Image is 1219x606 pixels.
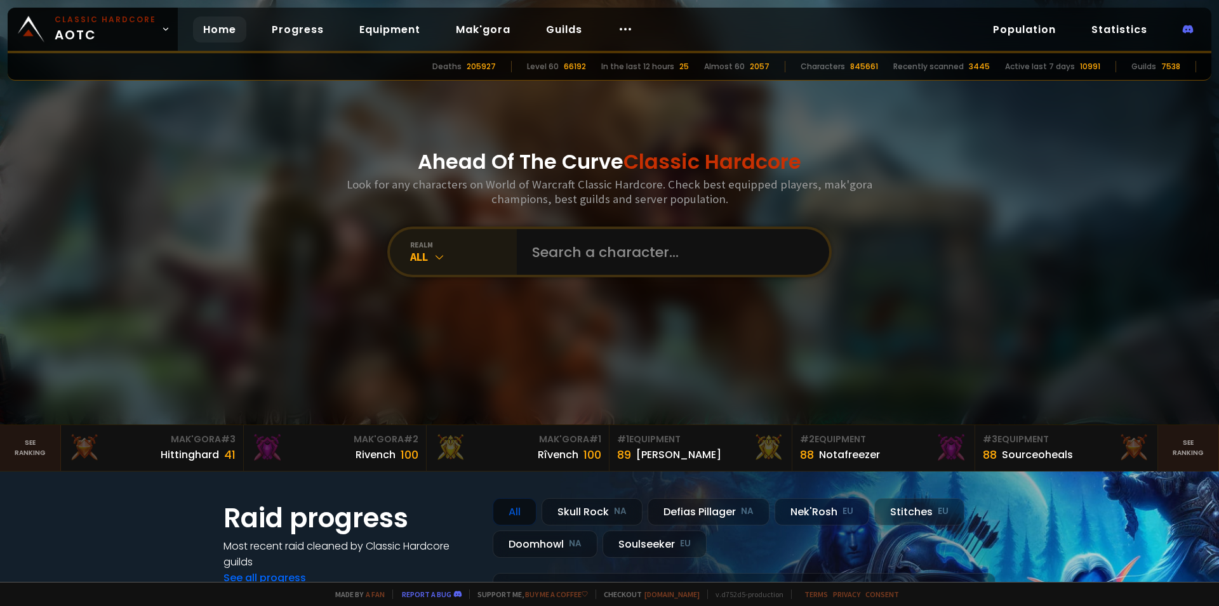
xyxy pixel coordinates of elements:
[800,446,814,463] div: 88
[432,61,462,72] div: Deaths
[750,61,769,72] div: 2057
[61,425,244,471] a: Mak'Gora#3Hittinghard41
[800,433,815,445] span: # 2
[469,590,588,599] span: Support me,
[366,590,385,599] a: a fan
[679,61,689,72] div: 25
[741,505,754,518] small: NA
[893,61,964,72] div: Recently scanned
[402,590,451,599] a: Report a bug
[865,590,899,599] a: Consent
[564,61,586,72] div: 66192
[614,505,627,518] small: NA
[850,61,878,72] div: 845661
[493,498,536,525] div: All
[804,590,828,599] a: Terms
[446,16,521,43] a: Mak'gora
[401,446,418,463] div: 100
[221,433,236,445] span: # 3
[1158,425,1219,471] a: Seeranking
[536,16,592,43] a: Guilds
[525,590,588,599] a: Buy me a coffee
[434,433,601,446] div: Mak'Gora
[8,8,178,51] a: Classic HardcoreAOTC
[55,14,156,25] small: Classic Hardcore
[644,590,700,599] a: [DOMAIN_NAME]
[938,505,949,518] small: EU
[161,447,219,463] div: Hittinghard
[349,16,430,43] a: Equipment
[223,538,477,570] h4: Most recent raid cleaned by Classic Hardcore guilds
[1080,61,1100,72] div: 10991
[223,498,477,538] h1: Raid progress
[800,433,967,446] div: Equipment
[833,590,860,599] a: Privacy
[404,433,418,445] span: # 2
[792,425,975,471] a: #2Equipment88Notafreezer
[819,447,880,463] div: Notafreezer
[636,447,721,463] div: [PERSON_NAME]
[467,61,496,72] div: 205927
[493,530,597,558] div: Doomhowl
[1131,61,1156,72] div: Guilds
[603,530,707,558] div: Soulseeker
[542,498,643,525] div: Skull Rock
[623,147,801,176] span: Classic Hardcore
[983,433,997,445] span: # 3
[55,14,156,44] span: AOTC
[983,433,1150,446] div: Equipment
[342,177,877,206] h3: Look for any characters on World of Warcraft Classic Hardcore. Check best equipped players, mak'g...
[69,433,236,446] div: Mak'Gora
[617,446,631,463] div: 89
[589,433,601,445] span: # 1
[1002,447,1073,463] div: Sourceoheals
[801,61,845,72] div: Characters
[1161,61,1180,72] div: 7538
[328,590,385,599] span: Made by
[569,537,582,550] small: NA
[617,433,784,446] div: Equipment
[524,229,814,275] input: Search a character...
[969,61,990,72] div: 3445
[609,425,792,471] a: #1Equipment89[PERSON_NAME]
[983,16,1066,43] a: Population
[224,446,236,463] div: 41
[223,570,306,585] a: See all progress
[704,61,745,72] div: Almost 60
[427,425,609,471] a: Mak'Gora#1Rîvench100
[975,425,1158,471] a: #3Equipment88Sourceoheals
[262,16,334,43] a: Progress
[410,249,517,264] div: All
[410,240,517,249] div: realm
[1081,16,1157,43] a: Statistics
[193,16,246,43] a: Home
[596,590,700,599] span: Checkout
[583,446,601,463] div: 100
[251,433,418,446] div: Mak'Gora
[601,61,674,72] div: In the last 12 hours
[983,446,997,463] div: 88
[648,498,769,525] div: Defias Pillager
[527,61,559,72] div: Level 60
[843,505,853,518] small: EU
[1005,61,1075,72] div: Active last 7 days
[617,433,629,445] span: # 1
[356,447,396,463] div: Rivench
[538,447,578,463] div: Rîvench
[707,590,783,599] span: v. d752d5 - production
[680,537,691,550] small: EU
[874,498,964,525] div: Stitches
[244,425,427,471] a: Mak'Gora#2Rivench100
[775,498,869,525] div: Nek'Rosh
[418,147,801,177] h1: Ahead Of The Curve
